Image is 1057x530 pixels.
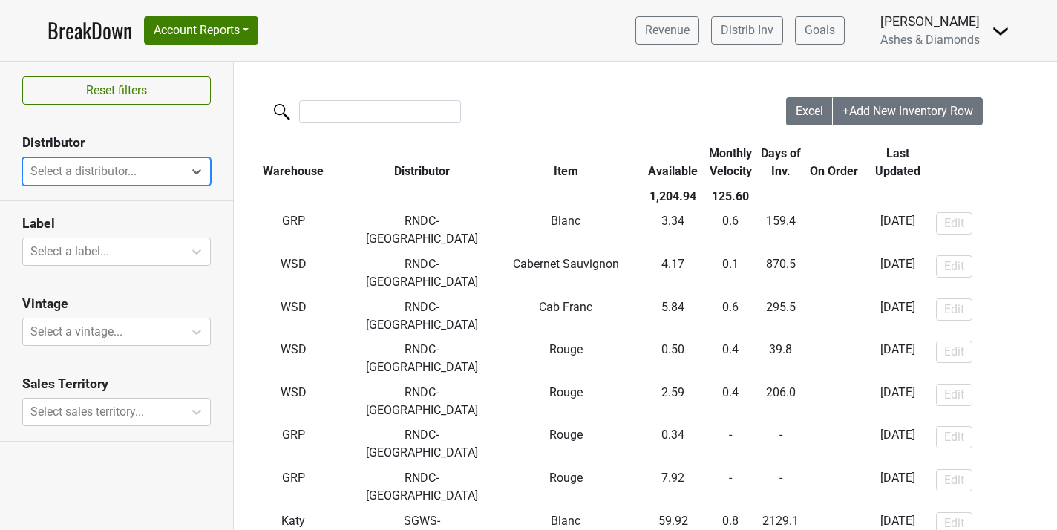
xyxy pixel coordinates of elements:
span: Rouge [549,385,583,399]
td: 2.59 [641,380,705,423]
td: WSD [234,380,353,423]
h3: Sales Territory [22,376,211,392]
td: GRP [234,423,353,466]
button: Edit [936,426,972,448]
h3: Label [22,216,211,232]
h3: Vintage [22,296,211,312]
td: - [756,465,806,508]
button: Edit [936,341,972,363]
span: Rouge [549,342,583,356]
button: Edit [936,469,972,491]
td: [DATE] [863,252,932,295]
td: RNDC-[GEOGRAPHIC_DATA] [353,465,491,508]
span: Blanc [551,514,580,528]
td: [DATE] [863,209,932,252]
td: [DATE] [863,380,932,423]
th: 125.60 [705,184,756,209]
span: +Add New Inventory Row [842,104,973,118]
span: Rouge [549,471,583,485]
td: WSD [234,252,353,295]
th: Item: activate to sort column ascending [491,141,641,184]
button: Edit [936,255,972,278]
th: 1,204.94 [641,184,705,209]
td: GRP [234,465,353,508]
td: 0.4 [705,337,756,380]
a: Distrib Inv [711,16,783,45]
td: [DATE] [863,337,932,380]
td: - [806,295,863,338]
th: Days of Inv.: activate to sort column ascending [756,141,806,184]
td: - [705,423,756,466]
button: Excel [786,97,834,125]
td: RNDC-[GEOGRAPHIC_DATA] [353,295,491,338]
a: Revenue [635,16,699,45]
td: 0.6 [705,295,756,338]
td: 5.84 [641,295,705,338]
td: - [806,465,863,508]
a: Goals [795,16,845,45]
h3: Distributor [22,135,211,151]
td: - [705,465,756,508]
td: 870.5 [756,252,806,295]
td: RNDC-[GEOGRAPHIC_DATA] [353,252,491,295]
td: 0.4 [705,380,756,423]
button: Edit [936,298,972,321]
td: [DATE] [863,295,932,338]
td: 295.5 [756,295,806,338]
span: Cabernet Sauvignon [513,257,619,271]
span: Blanc [551,214,580,228]
td: 3.34 [641,209,705,252]
td: WSD [234,337,353,380]
a: BreakDown [48,15,132,46]
td: GRP [234,209,353,252]
td: - [806,337,863,380]
button: Reset filters [22,76,211,105]
img: Dropdown Menu [992,22,1009,40]
button: Edit [936,212,972,235]
td: [DATE] [863,423,932,466]
td: - [806,252,863,295]
span: Ashes & Diamonds [880,33,980,47]
td: WSD [234,295,353,338]
td: RNDC-[GEOGRAPHIC_DATA] [353,423,491,466]
th: Monthly Velocity: activate to sort column ascending [705,141,756,184]
td: 0.34 [641,423,705,466]
span: Cab Franc [539,300,592,314]
td: 0.50 [641,337,705,380]
td: 4.17 [641,252,705,295]
button: +Add New Inventory Row [833,97,983,125]
td: 0.1 [705,252,756,295]
td: [DATE] [863,465,932,508]
th: Available: activate to sort column ascending [641,141,705,184]
td: - [806,209,863,252]
th: Last Updated: activate to sort column ascending [863,141,932,184]
td: - [806,423,863,466]
th: Warehouse: activate to sort column ascending [234,141,353,184]
td: RNDC-[GEOGRAPHIC_DATA] [353,337,491,380]
span: Rouge [549,428,583,442]
td: 0.6 [705,209,756,252]
span: Excel [796,104,823,118]
td: RNDC-[GEOGRAPHIC_DATA] [353,209,491,252]
th: Distributor: activate to sort column ascending [353,141,491,184]
td: 159.4 [756,209,806,252]
button: Account Reports [144,16,258,45]
td: RNDC-[GEOGRAPHIC_DATA] [353,380,491,423]
td: 39.8 [756,337,806,380]
th: On Order: activate to sort column ascending [806,141,863,184]
td: 7.92 [641,465,705,508]
td: - [756,423,806,466]
td: - [806,380,863,423]
button: Edit [936,384,972,406]
div: [PERSON_NAME] [880,12,980,31]
td: 206.0 [756,380,806,423]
